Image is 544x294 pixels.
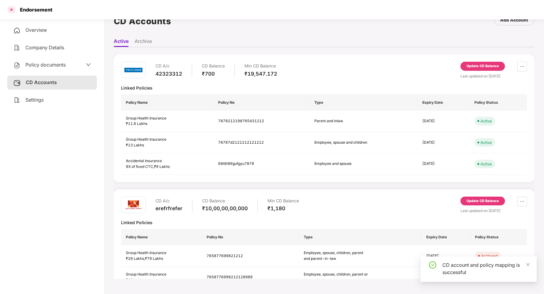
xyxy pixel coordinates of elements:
[421,229,470,245] th: Expiry Date
[480,139,492,145] div: Active
[13,44,21,51] img: svg+xml;base64,PHN2ZyB4bWxucz0iaHR0cDovL3d3dy53My5vcmcvMjAwMC9zdmciIHdpZHRoPSIyNCIgaGVpZ2h0PSIyNC...
[202,267,299,288] td: 7658776998212128989
[202,229,299,245] th: Policy No
[202,62,225,70] div: CD Balance
[126,137,208,142] div: Group Health Insurance
[517,197,527,206] button: ellipsis
[202,70,225,77] div: ₹700
[213,94,309,111] th: Policy No
[526,263,530,267] span: close
[314,140,381,145] div: Employee, spouse and children
[121,85,527,91] div: Linked Policies
[25,97,44,103] span: Settings
[418,132,470,153] td: [DATE]
[114,38,129,47] li: Active
[126,272,197,277] div: Group Health Insurance
[418,153,470,175] td: [DATE]
[418,111,470,132] td: [DATE]
[121,94,213,111] th: Policy Name
[467,198,499,204] div: Update CD Balance
[126,116,208,121] div: Group Health Insurance
[304,272,370,283] div: Employee, spouse, children, parent or parent-in-law
[121,220,527,225] div: Linked Policies
[517,62,527,71] button: ellipsis
[13,27,21,34] img: svg+xml;base64,PHN2ZyB4bWxucz0iaHR0cDovL3d3dy53My5vcmcvMjAwMC9zdmciIHdpZHRoPSIyNCIgaGVpZ2h0PSIyNC...
[213,132,309,153] td: 78787d2121212121212
[124,64,143,76] img: bajaj.png
[244,62,277,70] div: Min CD Balance
[126,158,208,164] div: Accidental Insurance
[500,17,528,23] div: Add Account
[135,38,152,47] li: Archive
[470,229,527,245] th: Policy Status
[13,62,21,69] img: svg+xml;base64,PHN2ZyB4bWxucz0iaHR0cDovL3d3dy53My5vcmcvMjAwMC9zdmciIHdpZHRoPSIyNCIgaGVpZ2h0PSIyNC...
[421,245,470,267] td: [DATE]
[518,64,527,69] span: ellipsis
[126,256,145,261] span: ₹29 Lakhs ,
[16,7,52,13] div: Endorsement
[470,94,527,111] th: Policy Status
[26,79,57,85] span: CD Accounts
[156,62,182,70] div: CD A/c
[202,197,248,205] div: CD Balance
[145,256,163,261] span: ₹79 Lakhs
[442,261,529,276] div: CD account and policy mapping is successful
[304,250,370,262] div: Employee, spouse, children, parent and parent-in-law
[202,205,248,212] div: ₹10,00,00,00,000
[467,64,499,69] div: Update CD Balance
[126,143,144,147] span: ₹13 Lakhs
[460,208,527,214] div: Last updated on [DATE]
[480,161,492,167] div: Active
[86,62,91,67] span: down
[154,164,170,169] span: ₹9 Lakhs
[121,229,202,245] th: Policy Name
[429,261,436,269] span: check-circle
[518,199,527,204] span: ellipsis
[244,70,277,77] div: ₹19,547.172
[480,118,492,124] div: Active
[156,70,182,77] div: 42323312
[481,253,498,259] div: Archived
[126,278,144,282] span: ₹19 Lakhs
[13,96,21,104] img: svg+xml;base64,PHN2ZyB4bWxucz0iaHR0cDovL3d3dy53My5vcmcvMjAwMC9zdmciIHdpZHRoPSIyNCIgaGVpZ2h0PSIyNC...
[126,250,197,256] div: Group Health Insurance
[213,111,309,132] td: 7878212198765431212
[314,161,381,167] div: Employee and spouse
[460,73,527,79] div: Last updated on [DATE]
[310,94,418,111] th: Type
[25,27,47,33] span: Overview
[299,229,421,245] th: Type
[124,196,143,214] img: aditya.png
[202,245,299,267] td: 765877699821212
[314,118,381,124] div: Parent and inlaw
[418,94,470,111] th: Expiry Date
[114,15,171,28] h1: CD Accounts
[126,121,147,126] span: ₹11.6 Lakhs
[25,62,66,68] span: Policy documents
[13,79,21,87] img: svg+xml;base64,PHN2ZyB3aWR0aD0iMjUiIGhlaWdodD0iMjQiIHZpZXdCb3g9IjAgMCAyNSAyNCIgZmlsbD0ibm9uZSIgeG...
[213,153,309,175] td: 68t8t86gufgyu7878
[156,205,182,212] div: erefrfrefer
[267,197,299,205] div: Min CD Balance
[267,205,299,212] div: ₹1,180
[156,197,182,205] div: CD A/c
[25,44,64,51] span: Company Details
[126,164,154,169] span: 9X of fixed CTC ,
